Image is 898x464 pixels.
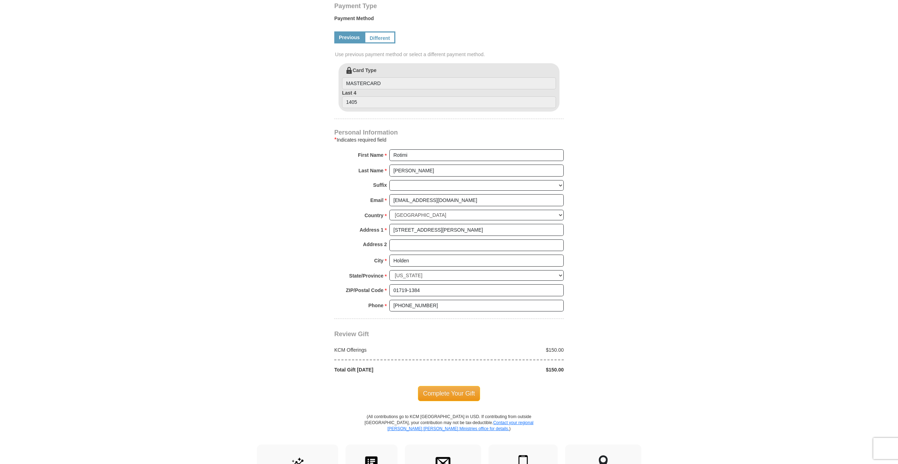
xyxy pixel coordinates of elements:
[334,136,564,144] div: Indicates required field
[363,239,387,249] strong: Address 2
[370,195,383,205] strong: Email
[418,386,480,401] span: Complete Your Gift
[334,3,564,9] h4: Payment Type
[331,366,449,373] div: Total Gift [DATE]
[334,331,369,338] span: Review Gift
[449,346,568,353] div: $150.00
[331,346,449,353] div: KCM Offerings
[346,285,384,295] strong: ZIP/Postal Code
[364,31,395,43] a: Different
[342,89,556,108] label: Last 4
[360,225,384,235] strong: Address 1
[387,420,533,431] a: Contact your regional [PERSON_NAME] [PERSON_NAME] Ministries office for details.
[369,301,384,310] strong: Phone
[365,210,384,220] strong: Country
[349,271,383,281] strong: State/Province
[342,77,556,89] input: Card Type
[334,15,564,25] label: Payment Method
[342,67,556,89] label: Card Type
[359,166,384,176] strong: Last Name
[335,51,564,58] span: Use previous payment method or select a different payment method.
[364,414,534,445] p: (All contributions go to KCM [GEOGRAPHIC_DATA] in USD. If contributing from outside [GEOGRAPHIC_D...
[342,96,556,108] input: Last 4
[374,256,383,266] strong: City
[334,31,364,43] a: Previous
[373,180,387,190] strong: Suffix
[358,150,383,160] strong: First Name
[334,130,564,135] h4: Personal Information
[449,366,568,373] div: $150.00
